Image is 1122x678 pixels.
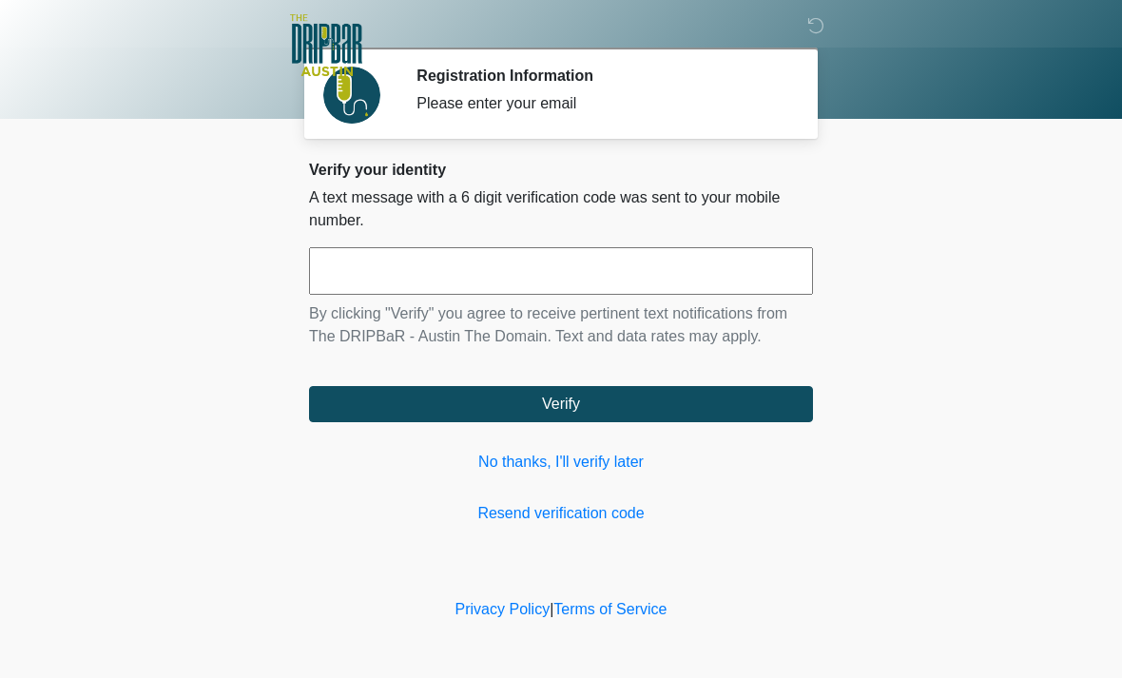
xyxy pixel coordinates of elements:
div: Please enter your email [416,92,784,115]
img: Agent Avatar [323,67,380,124]
p: A text message with a 6 digit verification code was sent to your mobile number. [309,186,813,232]
a: Privacy Policy [455,601,551,617]
a: | [550,601,553,617]
a: Terms of Service [553,601,667,617]
button: Verify [309,386,813,422]
img: The DRIPBaR - Austin The Domain Logo [290,14,362,76]
p: By clicking "Verify" you agree to receive pertinent text notifications from The DRIPBaR - Austin ... [309,302,813,348]
h2: Verify your identity [309,161,813,179]
a: No thanks, I'll verify later [309,451,813,474]
a: Resend verification code [309,502,813,525]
